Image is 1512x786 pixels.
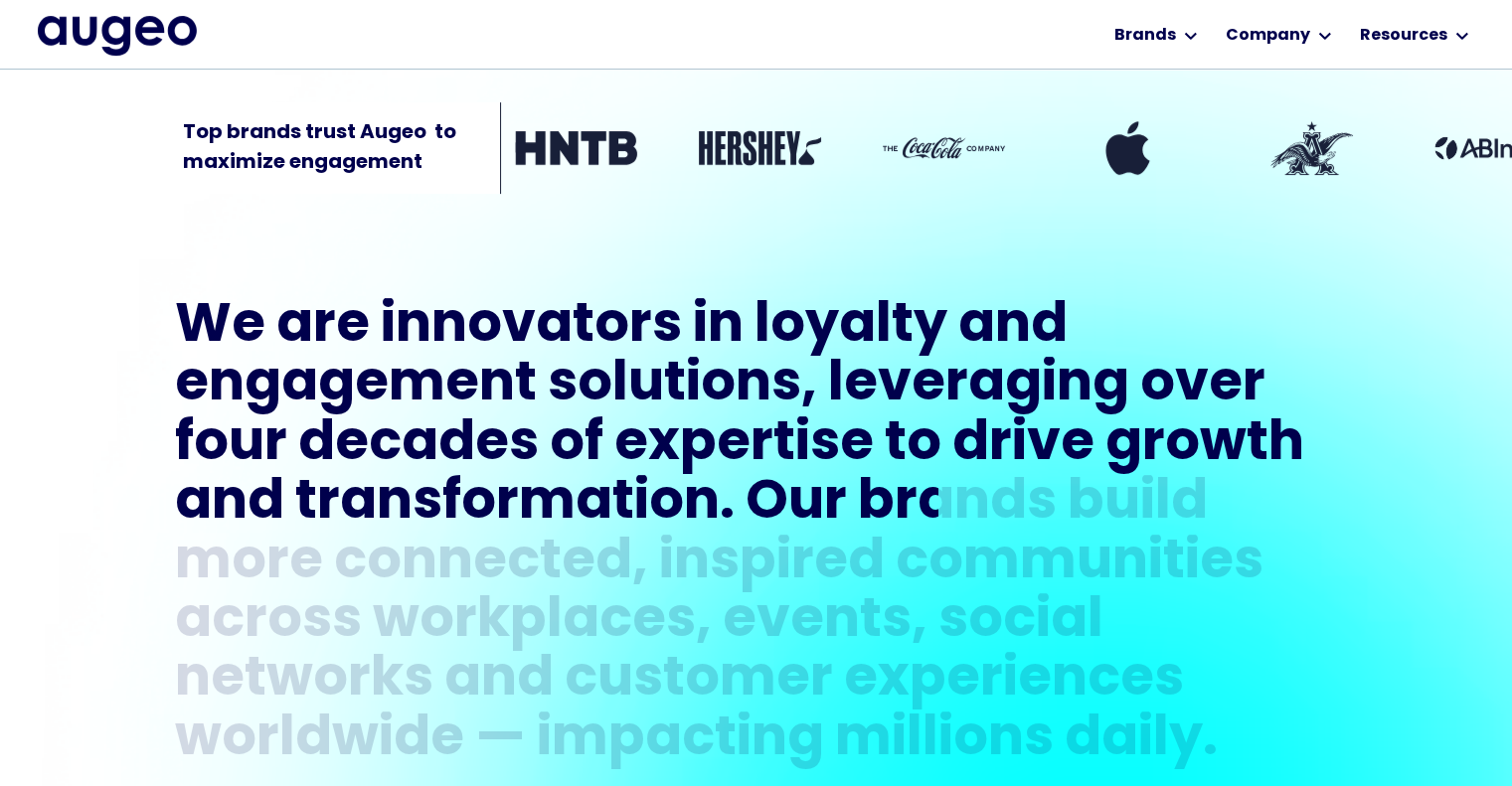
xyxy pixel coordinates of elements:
div: growth [1105,416,1304,475]
div: Resources [1360,24,1447,48]
div: events, [723,593,927,652]
div: customer [565,652,833,710]
div: networks [175,652,433,710]
div: and [958,298,1068,357]
div: daily. [1065,711,1218,770]
div: worldwide [175,711,464,770]
div: decades [298,416,539,475]
div: experiences [844,652,1184,710]
a: home [38,16,197,58]
div: Company [1226,24,1310,48]
div: impacting [537,711,824,770]
div: communities [896,535,1263,593]
div: to [885,416,941,475]
div: millions [835,711,1054,770]
div: leveraging [828,357,1129,415]
div: — [475,711,526,770]
div: workplaces, [373,593,712,652]
div: and [444,652,554,710]
div: build [1068,475,1208,534]
div: transformation. [295,475,735,534]
div: more [175,535,323,593]
div: social [938,593,1103,652]
div: solutions, [548,357,817,415]
div: in [693,298,744,357]
div: connected, [334,535,648,593]
div: We [175,298,265,357]
div: are [276,298,370,357]
div: brands [858,475,1057,534]
div: four [175,416,287,475]
div: engagement [175,357,537,415]
div: Brands [1114,24,1176,48]
div: loyalty [755,298,947,357]
div: expertise [614,416,874,475]
div: drive [952,416,1094,475]
div: over [1140,357,1265,415]
div: inspired [659,535,885,593]
div: of [550,416,603,475]
div: and [175,475,284,534]
div: innovators [381,298,682,357]
div: Our [746,475,847,534]
div: across [175,593,362,652]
